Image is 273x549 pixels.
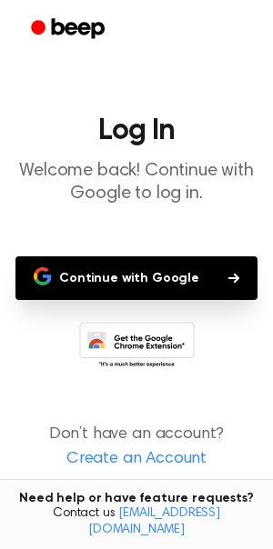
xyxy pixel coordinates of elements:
[88,507,220,536] a: [EMAIL_ADDRESS][DOMAIN_NAME]
[18,12,121,47] a: Beep
[15,160,258,205] p: Welcome back! Continue with Google to log in.
[15,116,258,145] h1: Log In
[15,423,258,472] p: Don’t have an account?
[15,256,258,300] button: Continue with Google
[18,447,255,472] a: Create an Account
[11,506,262,538] span: Contact us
